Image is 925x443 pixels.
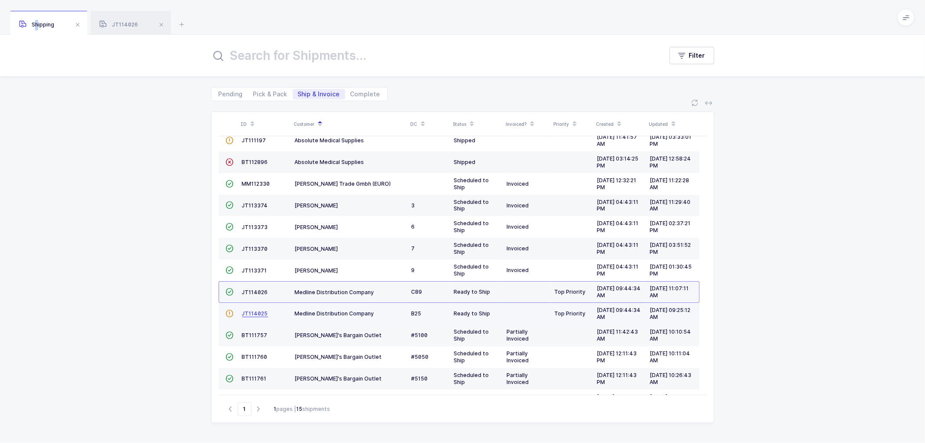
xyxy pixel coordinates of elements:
span: [DATE] 09:44:34 AM [597,307,641,320]
div: Created [596,117,644,131]
span: JT114025 [242,310,268,317]
span:  [226,332,234,338]
span: [DATE] 04:43:11 PM [597,220,639,233]
span: [PERSON_NAME] Trade Gmbh (EURO) [295,180,391,187]
span:  [226,223,234,230]
span: Scheduled to Ship [454,199,489,212]
span: 7 [412,245,415,252]
span: Pick & Pack [253,91,288,97]
span: Medline Distribution Company [295,289,374,295]
span: [DATE] 11:42:43 AM [597,328,638,342]
span: [DATE] 12:32:21 PM [597,177,637,190]
span: Pending [219,91,243,97]
div: ID [241,117,289,131]
span: [DATE] 10:32:37 AM [650,394,691,407]
span: Scheduled to Ship [454,263,489,277]
span: Scheduled to Ship [454,328,489,342]
span: [PERSON_NAME] [295,202,338,209]
span: Filter [689,51,705,60]
span: [DATE] 11:41:57 AM [597,134,637,147]
span: [PERSON_NAME]'s Bargain Outlet [295,375,382,382]
span: Medline Distribution Company [295,310,374,317]
div: Invoiced [507,223,548,230]
span:  [226,159,234,165]
span: [DATE] 10:11:04 AM [650,350,690,364]
span: Scheduled to Ship [454,242,489,255]
div: Partially Invoiced [507,372,548,386]
div: Priority [554,117,591,131]
span: JT114026 [99,21,138,28]
span:  [226,202,234,208]
span: Scheduled to Ship [454,220,489,233]
span: 3 [412,202,415,209]
span: Go to [238,402,252,416]
span: Ready to Ship [454,289,490,295]
span: Scheduled to Ship [454,350,489,364]
span: [DATE] 03:33:01 PM [650,134,692,147]
span: Ready to Ship [454,310,490,317]
span: Scheduled to Ship [454,394,489,407]
div: Invoiced [507,245,548,252]
span: Absolute Medical Supplies [295,159,364,165]
span: Complete [350,91,380,97]
span: [DATE] 11:07:11 AM [650,285,689,299]
span: BT111761 [242,375,267,382]
span: BT111757 [242,332,268,338]
span: Shipped [454,137,476,144]
span: JT113371 [242,267,267,274]
div: Status [453,117,501,131]
span:  [226,375,234,382]
span: Ship & Invoice [298,91,340,97]
span: [PERSON_NAME]'s Bargain Outlet [295,332,382,338]
button: Filter [670,47,714,64]
div: Invoiced? [506,117,549,131]
div: Customer [294,117,405,131]
span: BT112896 [242,159,268,165]
span: [DATE] 12:58:24 PM [650,155,691,169]
span: [DATE] 12:11:43 PM [597,372,637,385]
span: JT113373 [242,224,268,230]
span: [DATE] 03:51:52 PM [650,242,691,255]
div: Updated [649,117,697,131]
div: DC [411,117,448,131]
span: Scheduled to Ship [454,372,489,385]
b: 1 [274,406,277,412]
span: Shipped [454,159,476,165]
span:  [226,267,234,273]
span: Scheduled to Ship [454,177,489,190]
span: BT111760 [242,354,268,360]
span:  [226,180,234,187]
span: [DATE] 11:29:40 AM [650,199,691,212]
div: Partially Invoiced [507,394,548,407]
span: [PERSON_NAME] [295,224,338,230]
span: Top Priority [555,310,586,317]
span:  [226,354,234,360]
span: [DATE] 04:43:11 PM [597,263,639,277]
span: [DATE] 09:44:34 AM [597,285,641,299]
span: [DATE] 10:10:54 AM [650,328,691,342]
div: Partially Invoiced [507,350,548,364]
span: [DATE] 11:22:28 AM [650,177,690,190]
span: Shipping [19,21,54,28]
span: [PERSON_NAME] [295,246,338,252]
span: B25 [412,310,422,317]
div: Partially Invoiced [507,328,548,342]
div: Invoiced [507,202,548,209]
span: 6 [412,223,415,230]
div: Invoiced [507,180,548,187]
span:  [226,245,234,252]
div: Invoiced [507,267,548,274]
span: JT111197 [242,137,266,144]
span: #5050 [412,354,429,360]
span:  [226,137,234,144]
span: 9 [412,267,415,273]
span: JT114026 [242,289,268,295]
span: [DATE] 10:26:43 AM [650,372,692,385]
span: C89 [412,289,422,295]
span: [PERSON_NAME] [295,267,338,274]
span: [DATE] 03:14:25 PM [597,155,639,169]
span: Top Priority [555,289,586,295]
span: JT113370 [242,246,268,252]
span:  [226,310,234,317]
span: JT113374 [242,202,268,209]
